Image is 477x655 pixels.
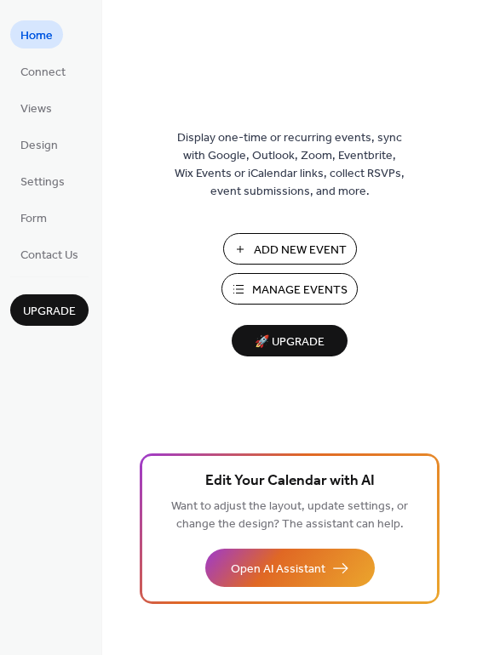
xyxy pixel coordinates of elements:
[20,27,53,45] span: Home
[231,561,325,578] span: Open AI Assistant
[232,325,348,356] button: 🚀 Upgrade
[10,20,63,48] a: Home
[23,303,76,321] span: Upgrade
[221,273,358,305] button: Manage Events
[171,495,408,536] span: Want to adjust the layout, update settings, or change the design? The assistant can help.
[205,470,375,493] span: Edit Your Calendar with AI
[10,94,62,122] a: Views
[10,130,68,158] a: Design
[20,210,47,228] span: Form
[20,100,52,118] span: Views
[20,64,66,82] span: Connect
[10,167,75,195] a: Settings
[10,294,89,326] button: Upgrade
[10,240,89,268] a: Contact Us
[252,282,348,299] span: Manage Events
[223,233,357,265] button: Add New Event
[10,203,57,231] a: Form
[205,549,375,587] button: Open AI Assistant
[20,174,65,191] span: Settings
[242,331,337,354] span: 🚀 Upgrade
[20,247,78,265] span: Contact Us
[254,242,347,259] span: Add New Event
[10,57,76,85] a: Connect
[20,137,58,155] span: Design
[175,129,405,201] span: Display one-time or recurring events, sync with Google, Outlook, Zoom, Eventbrite, Wix Events or ...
